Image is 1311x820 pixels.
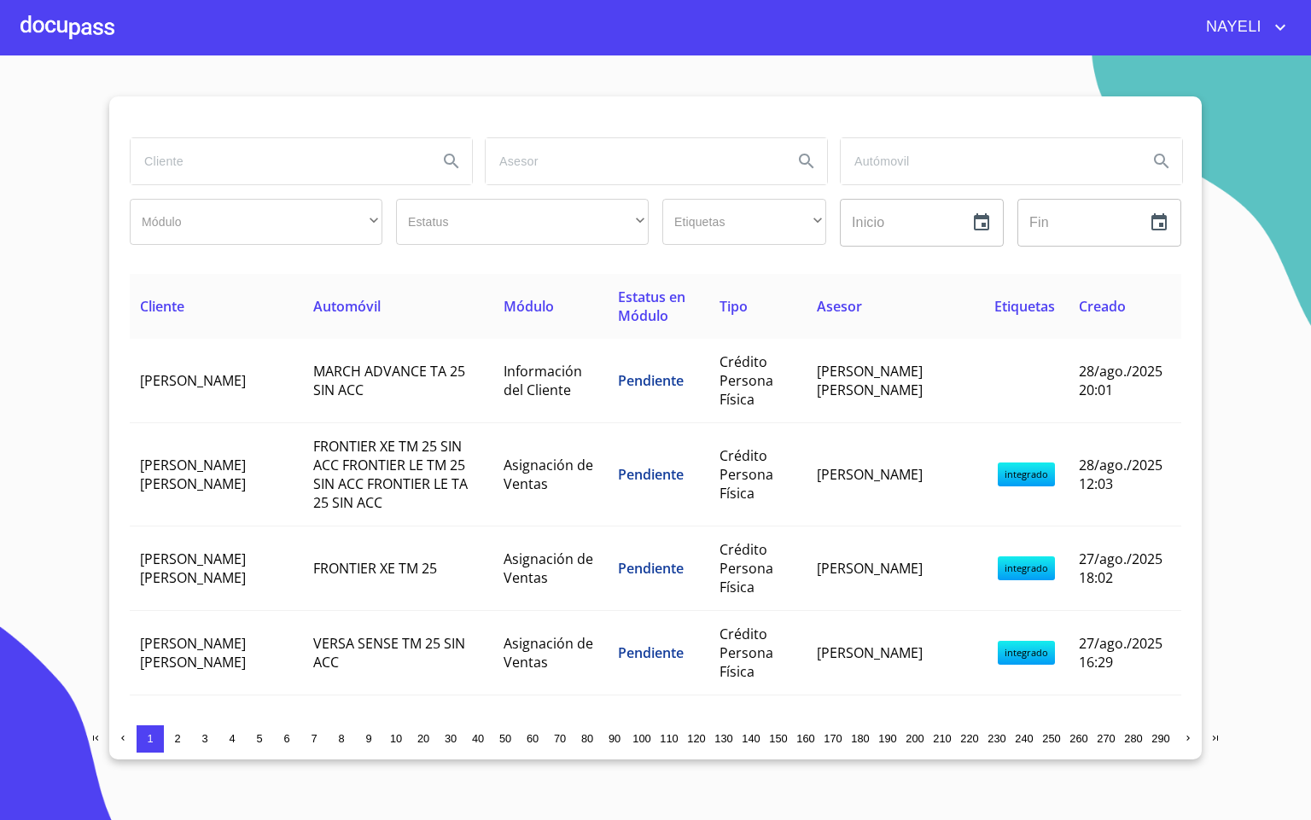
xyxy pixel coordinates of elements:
[901,725,929,753] button: 200
[519,725,546,753] button: 60
[817,362,923,399] span: [PERSON_NAME] [PERSON_NAME]
[983,725,1011,753] button: 230
[841,138,1134,184] input: search
[581,732,593,745] span: 80
[956,725,983,753] button: 220
[786,141,827,182] button: Search
[313,559,437,578] span: FRONTIER XE TM 25
[499,732,511,745] span: 50
[1147,725,1174,753] button: 290
[742,732,760,745] span: 140
[817,559,923,578] span: [PERSON_NAME]
[851,732,869,745] span: 180
[994,297,1055,316] span: Etiquetas
[687,732,705,745] span: 120
[769,732,787,745] span: 150
[445,732,457,745] span: 30
[504,456,593,493] span: Asignación de Ventas
[720,297,748,316] span: Tipo
[313,362,465,399] span: MARCH ADVANCE TA 25 SIN ACC
[878,732,896,745] span: 190
[311,732,317,745] span: 7
[1092,725,1120,753] button: 270
[313,634,465,672] span: VERSA SENSE TM 25 SIN ACC
[256,732,262,745] span: 5
[365,732,371,745] span: 9
[486,138,779,184] input: search
[683,725,710,753] button: 120
[246,725,273,753] button: 5
[714,732,732,745] span: 130
[1124,732,1142,745] span: 280
[737,725,765,753] button: 140
[618,559,684,578] span: Pendiente
[660,732,678,745] span: 110
[410,725,437,753] button: 20
[431,141,472,182] button: Search
[960,732,978,745] span: 220
[417,732,429,745] span: 20
[796,732,814,745] span: 160
[396,199,649,245] div: ​
[546,725,574,753] button: 70
[929,725,956,753] button: 210
[164,725,191,753] button: 2
[472,732,484,745] span: 40
[874,725,901,753] button: 190
[1042,732,1060,745] span: 250
[527,732,539,745] span: 60
[609,732,621,745] span: 90
[464,725,492,753] button: 40
[554,732,566,745] span: 70
[338,732,344,745] span: 8
[933,732,951,745] span: 210
[988,732,1005,745] span: 230
[765,725,792,753] button: 150
[720,352,773,409] span: Crédito Persona Física
[147,732,153,745] span: 1
[1141,141,1182,182] button: Search
[1079,456,1162,493] span: 28/ago./2025 12:03
[1065,725,1092,753] button: 260
[998,641,1055,665] span: integrado
[1038,725,1065,753] button: 250
[792,725,819,753] button: 160
[847,725,874,753] button: 180
[140,297,184,316] span: Cliente
[229,732,235,745] span: 4
[817,643,923,662] span: [PERSON_NAME]
[137,725,164,753] button: 1
[1193,14,1291,41] button: account of current user
[1069,732,1087,745] span: 260
[618,643,684,662] span: Pendiente
[720,540,773,596] span: Crédito Persona Física
[819,725,847,753] button: 170
[632,732,650,745] span: 100
[504,550,593,587] span: Asignación de Ventas
[218,725,246,753] button: 4
[1079,634,1162,672] span: 27/ago./2025 16:29
[504,297,554,316] span: Módulo
[720,709,773,765] span: Crédito Persona Física
[191,725,218,753] button: 3
[1193,14,1270,41] span: NAYELI
[174,732,180,745] span: 2
[998,462,1055,486] span: integrado
[662,199,826,245] div: ​
[131,138,424,184] input: search
[655,725,683,753] button: 110
[618,288,685,325] span: Estatus en Módulo
[574,725,601,753] button: 80
[300,725,328,753] button: 7
[201,732,207,745] span: 3
[1079,550,1162,587] span: 27/ago./2025 18:02
[1015,732,1033,745] span: 240
[283,732,289,745] span: 6
[492,725,519,753] button: 50
[382,725,410,753] button: 10
[1097,732,1115,745] span: 270
[1120,725,1147,753] button: 280
[618,465,684,484] span: Pendiente
[390,732,402,745] span: 10
[998,556,1055,580] span: integrado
